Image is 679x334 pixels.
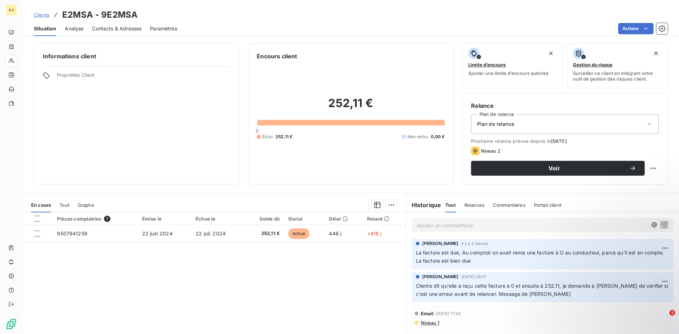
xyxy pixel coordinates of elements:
[551,138,567,144] span: [DATE]
[104,216,110,222] span: 1
[406,201,441,209] h6: Historique
[59,202,69,208] span: Tout
[196,230,226,236] span: 22 juil. 2024
[493,202,526,208] span: Commentaires
[655,310,672,327] iframe: Intercom live chat
[471,101,659,110] h6: Relance
[257,52,297,60] h6: Encours client
[65,25,83,32] span: Analyse
[288,216,320,222] div: Statut
[477,121,514,128] span: Plan de relance
[62,8,138,21] h3: E2MSA - 9E2MSA
[275,134,292,140] span: 252,11 €
[6,318,17,330] img: Logo LeanPay
[416,250,666,264] span: La facture est due, Au comptoir on avait remis une facture à O au conducteur, parce qu'il est en ...
[573,62,613,68] span: Gestion du risque
[420,320,439,326] span: Niveau 1
[249,216,280,222] div: Solde dû
[262,134,273,140] span: Échu
[422,274,459,280] span: [PERSON_NAME]
[249,230,280,237] span: 252,11 €
[257,96,445,117] h2: 252,11 €
[142,216,187,222] div: Émise le
[288,228,309,239] span: échue
[669,310,675,316] span: 2
[57,216,133,222] div: Pièces comptables
[480,165,629,171] span: Voir
[534,202,561,208] span: Portail client
[329,216,358,222] div: Délai
[6,4,17,16] div: AA
[421,311,434,316] span: Email
[416,283,669,297] span: Cliente dit qu'elle a reçu cette facture à 0 et ensuite à 252.11, je demande à [PERSON_NAME] de v...
[468,62,506,68] span: Limite d’encours
[57,230,87,236] span: 9507941259
[329,230,341,236] span: 446 j
[92,25,141,32] span: Contacts & Adresses
[468,70,549,76] span: Ajouter une limite d’encours autorisé
[422,240,459,247] span: [PERSON_NAME]
[471,161,645,176] button: Voir
[34,25,56,32] span: Situation
[462,43,563,88] button: Limite d’encoursAjouter une limite d’encours autorisé
[367,216,401,222] div: Retard
[367,230,382,236] span: +416 j
[431,134,445,140] span: 0,00 €
[57,72,231,82] span: Propriétés Client
[618,23,654,34] button: Actions
[445,202,456,208] span: Tout
[150,25,177,32] span: Paramètres
[462,275,487,279] span: [DATE] 08:51
[256,128,259,134] span: 0
[436,311,460,316] span: [DATE] 17:24
[464,202,484,208] span: Relances
[407,134,428,140] span: Non-échu
[34,12,50,18] span: Clients
[462,241,488,246] span: il y a 2 heures
[43,52,231,60] h6: Informations client
[573,70,662,82] span: Surveiller ce client en intégrant votre outil de gestion des risques client.
[567,43,668,88] button: Gestion du risqueSurveiller ce client en intégrant votre outil de gestion des risques client.
[34,11,50,18] a: Clients
[196,216,240,222] div: Échue le
[142,230,173,236] span: 22 juin 2024
[78,202,94,208] span: Graphe
[31,202,51,208] span: En cours
[471,138,659,144] span: Prochaine relance prévue depuis le
[481,148,500,154] span: Niveau 2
